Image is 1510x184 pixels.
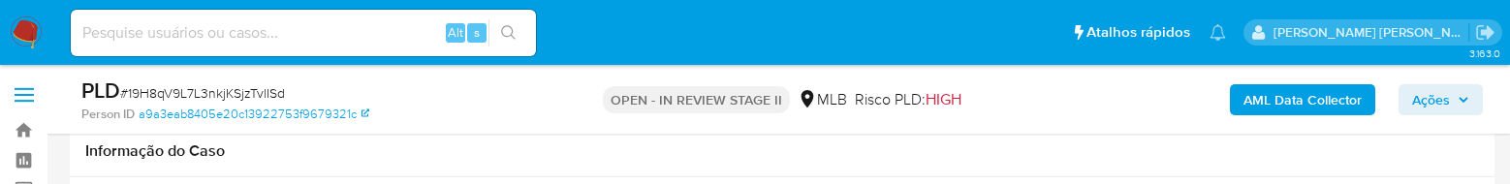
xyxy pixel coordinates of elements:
p: OPEN - IN REVIEW STAGE II [603,86,790,113]
span: Alt [448,23,463,42]
b: Person ID [81,106,135,123]
input: Pesquise usuários ou casos... [71,20,536,46]
b: AML Data Collector [1243,84,1362,115]
span: s [474,23,480,42]
a: Notificações [1210,24,1226,41]
div: MLB [798,89,847,110]
button: search-icon [488,19,528,46]
a: Sair [1475,22,1495,43]
span: Risco PLD: [855,89,961,110]
button: AML Data Collector [1230,84,1375,115]
a: a9a3eab8405e20c13922753f9679321c [139,106,369,123]
b: PLD [81,75,120,106]
span: Atalhos rápidos [1086,22,1190,43]
p: alessandra.barbosa@mercadopago.com [1274,23,1469,42]
span: HIGH [926,88,961,110]
span: Ações [1412,84,1450,115]
span: # 19H8qV9L7L3nkjKSjzTvlISd [120,83,285,103]
button: Ações [1399,84,1483,115]
h1: Informação do Caso [85,141,1479,161]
